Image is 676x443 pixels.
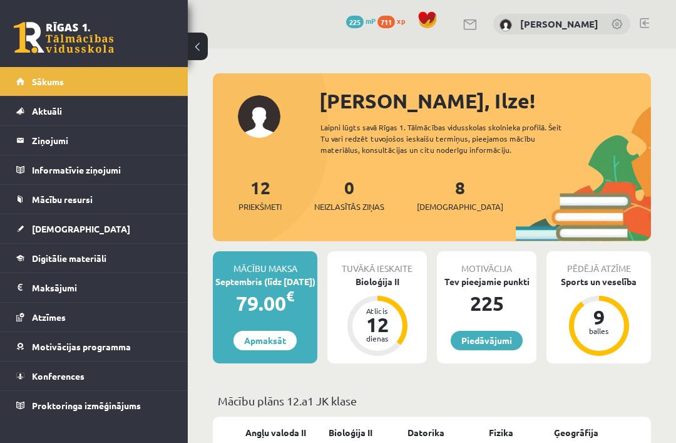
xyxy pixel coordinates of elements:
[546,251,651,275] div: Pēdējā atzīme
[16,155,172,184] a: Informatīvie ziņojumi
[319,86,651,116] div: [PERSON_NAME], Ilze!
[520,18,598,30] a: [PERSON_NAME]
[16,214,172,243] a: [DEMOGRAPHIC_DATA]
[417,176,503,213] a: 8[DEMOGRAPHIC_DATA]
[580,307,618,327] div: 9
[437,251,536,275] div: Motivācija
[32,400,141,411] span: Proktoringa izmēģinājums
[499,19,512,31] img: Ilze Everte
[16,332,172,361] a: Motivācijas programma
[359,307,396,315] div: Atlicis
[16,362,172,390] a: Konferences
[437,288,536,318] div: 225
[213,275,317,288] div: Septembris (līdz [DATE])
[397,16,405,26] span: xp
[32,126,172,155] legend: Ziņojumi
[327,275,427,358] a: Bioloģija II Atlicis 12 dienas
[377,16,395,28] span: 711
[213,251,317,275] div: Mācību maksa
[16,185,172,214] a: Mācību resursi
[546,275,651,288] div: Sports un veselība
[32,370,84,382] span: Konferences
[16,391,172,420] a: Proktoringa izmēģinājums
[329,426,372,439] a: Bioloģija II
[554,426,598,439] a: Ģeogrāfija
[327,251,427,275] div: Tuvākā ieskaite
[16,126,172,155] a: Ziņojumi
[238,176,282,213] a: 12Priekšmeti
[32,311,66,323] span: Atzīmes
[16,244,172,273] a: Digitālie materiāli
[245,426,306,439] a: Angļu valoda II
[546,275,651,358] a: Sports un veselība 9 balles
[346,16,376,26] a: 225 mP
[16,303,172,331] a: Atzīmes
[218,392,646,409] p: Mācību plāns 12.a1 JK klase
[377,16,411,26] a: 711 xp
[16,96,172,125] a: Aktuāli
[213,288,317,318] div: 79.00
[32,105,62,117] span: Aktuāli
[407,426,444,439] a: Datorika
[16,67,172,96] a: Sākums
[238,201,282,213] span: Priekšmeti
[314,201,384,213] span: Neizlasītās ziņas
[32,273,172,302] legend: Maksājumi
[580,327,618,335] div: balles
[16,273,172,302] a: Maksājumi
[233,331,297,350] a: Apmaksāt
[32,341,131,352] span: Motivācijas programma
[359,335,396,342] div: dienas
[489,426,513,439] a: Fizika
[32,194,93,205] span: Mācību resursi
[320,122,583,155] div: Laipni lūgts savā Rīgas 1. Tālmācības vidusskolas skolnieka profilā. Šeit Tu vari redzēt tuvojošo...
[359,315,396,335] div: 12
[327,275,427,288] div: Bioloģija II
[32,223,130,234] span: [DEMOGRAPHIC_DATA]
[346,16,364,28] span: 225
[451,331,523,350] a: Piedāvājumi
[417,201,503,213] span: [DEMOGRAPHIC_DATA]
[32,253,106,264] span: Digitālie materiāli
[14,22,114,53] a: Rīgas 1. Tālmācības vidusskola
[366,16,376,26] span: mP
[32,155,172,184] legend: Informatīvie ziņojumi
[32,76,64,87] span: Sākums
[437,275,536,288] div: Tev pieejamie punkti
[314,176,384,213] a: 0Neizlasītās ziņas
[286,287,294,305] span: €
